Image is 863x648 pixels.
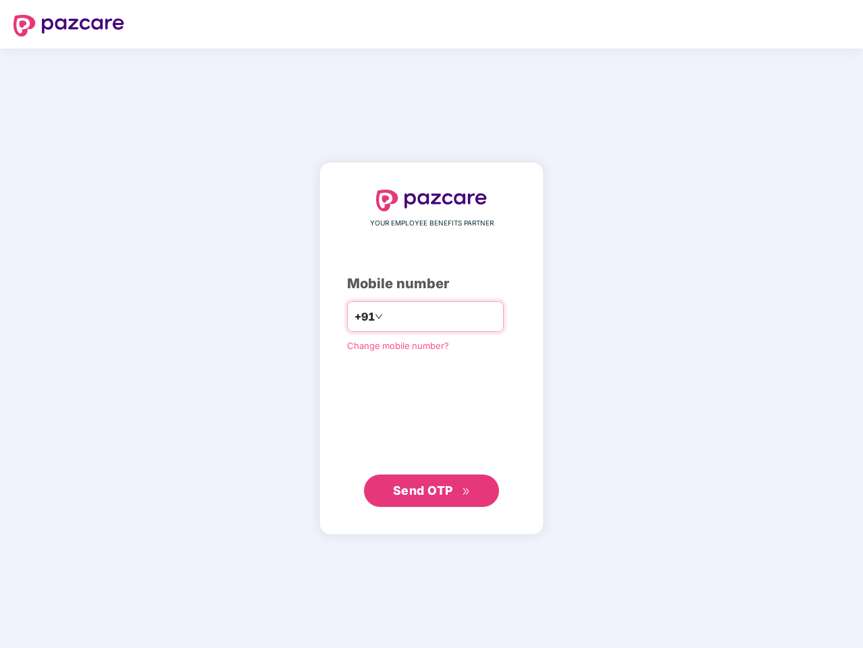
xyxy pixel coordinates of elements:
img: logo [376,190,487,211]
span: double-right [462,487,471,496]
span: YOUR EMPLOYEE BENEFITS PARTNER [370,218,494,229]
a: Change mobile number? [347,340,449,351]
img: logo [14,15,124,36]
button: Send OTPdouble-right [364,475,499,507]
div: Mobile number [347,273,516,294]
span: Send OTP [393,483,453,497]
span: down [375,313,383,321]
span: +91 [355,308,375,325]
